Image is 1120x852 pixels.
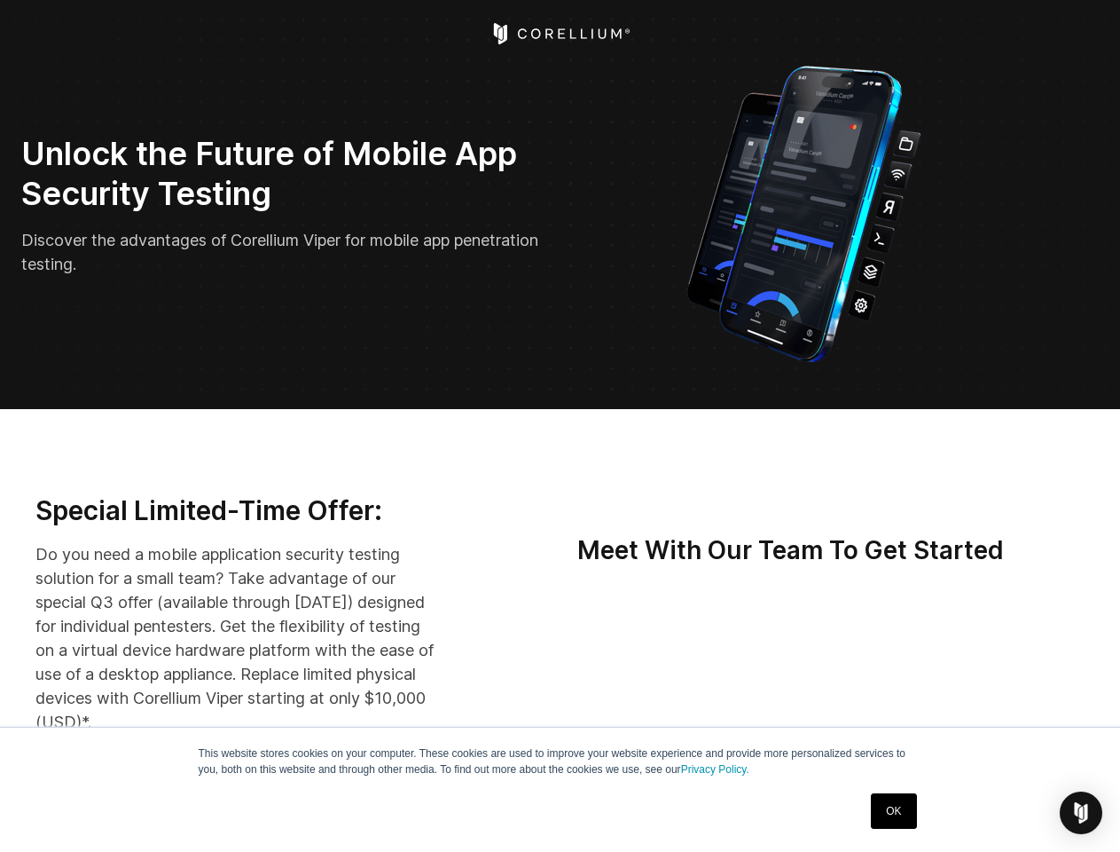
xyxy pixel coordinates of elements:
h2: Unlock the Future of Mobile App Security Testing [21,134,548,214]
a: Corellium Home [490,23,630,44]
div: Open Intercom Messenger [1060,792,1102,834]
a: Privacy Policy. [681,763,749,776]
span: Discover the advantages of Corellium Viper for mobile app penetration testing. [21,231,538,273]
img: Corellium_VIPER_Hero_1_1x [670,57,937,367]
a: OK [871,793,916,829]
strong: Meet With Our Team To Get Started [577,535,1004,565]
h3: Special Limited-Time Offer: [35,494,438,528]
p: This website stores cookies on your computer. These cookies are used to improve your website expe... [199,745,922,777]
